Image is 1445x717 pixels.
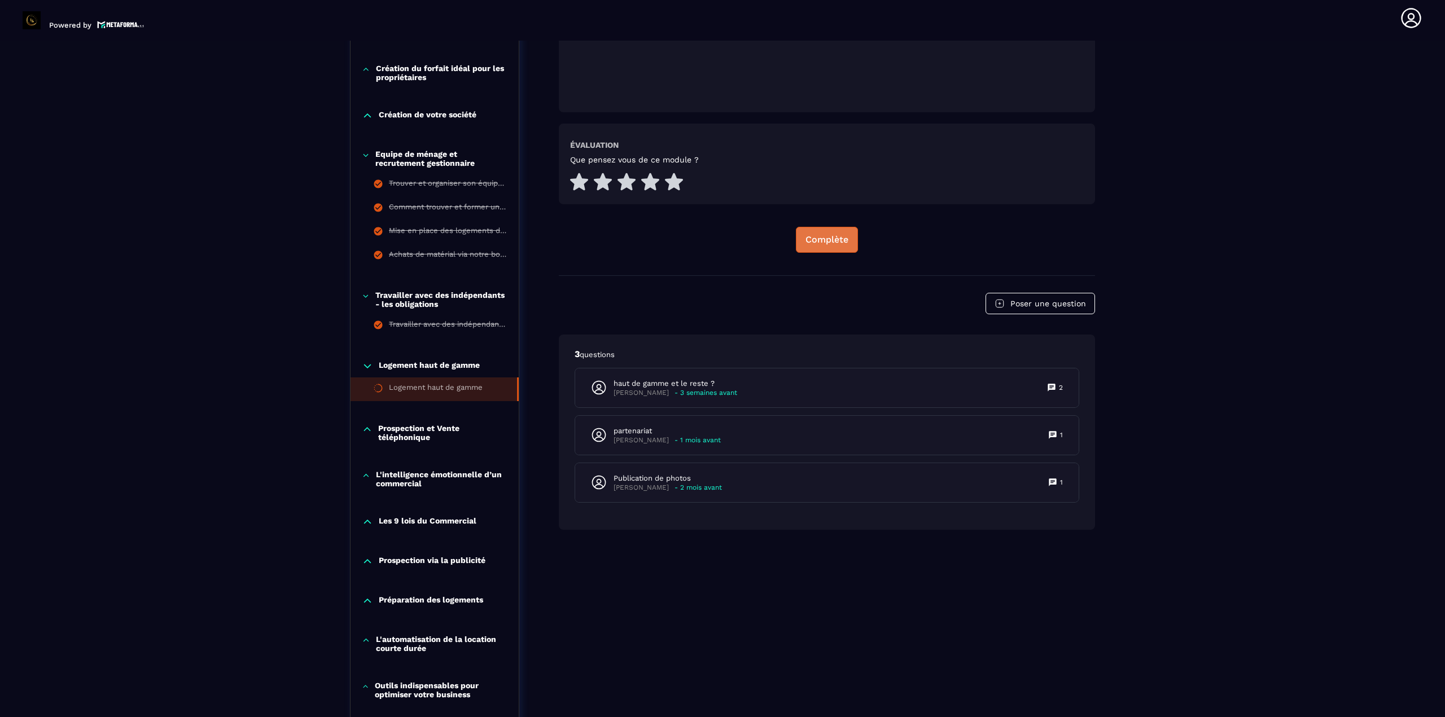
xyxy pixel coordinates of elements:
p: Travailler avec des indépendants - les obligations [375,291,507,309]
p: 2 [1059,383,1063,392]
p: Publication de photos [614,473,722,483]
div: Comment trouver et former un gestionnaire pour vos logements [389,203,507,215]
p: partenariat [614,426,721,436]
p: - 3 semaines avant [675,389,737,397]
p: 1 [1060,430,1063,439]
p: Outils indispensables pour optimiser votre business [375,681,507,699]
p: [PERSON_NAME] [614,436,669,445]
div: Achats de matérial via notre boutique PrestaHome [389,250,507,262]
div: Trouver et organiser son équipe de ménage [389,179,507,191]
p: Powered by [49,21,91,29]
button: Poser une question [986,293,1095,314]
span: questions [580,350,615,359]
img: logo-branding [23,11,41,29]
div: Mise en place des logements dans votre conciergerie [389,226,507,239]
p: Préparation des logements [379,595,483,606]
h5: Que pensez vous de ce module ? [570,155,699,164]
p: Création de votre société [379,110,476,121]
p: [PERSON_NAME] [614,389,669,397]
p: L'intelligence émotionnelle d’un commercial [376,470,507,488]
p: [PERSON_NAME] [614,483,669,492]
div: Travailler avec des indépendants - les obligations [389,320,507,332]
img: logo [97,20,144,29]
div: Logement haut de gamme [389,383,483,395]
p: Prospection et Vente téléphonique [378,424,507,442]
p: - 1 mois avant [675,436,721,445]
div: Complète [805,234,848,245]
p: haut de gamme et le reste ? [614,379,737,389]
p: Les 9 lois du Commercial [379,516,476,527]
button: Complète [796,227,858,253]
p: Création du forfait idéal pour les propriétaires [376,64,507,82]
p: L'automatisation de la location courte durée [376,635,507,653]
p: 1 [1060,478,1063,487]
p: Equipe de ménage et recrutement gestionnaire [375,149,507,168]
p: 3 [575,348,1079,360]
p: - 2 mois avant [675,483,722,492]
p: Logement haut de gamme [379,360,480,372]
p: Prospection via la publicité [379,556,485,567]
h6: Évaluation [570,140,619,149]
